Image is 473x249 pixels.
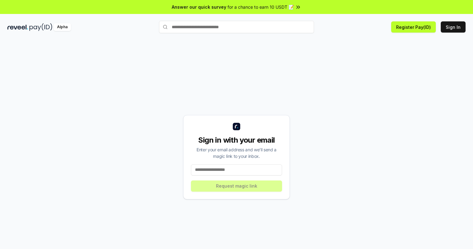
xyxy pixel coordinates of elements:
button: Sign In [441,21,466,33]
div: Alpha [54,23,71,31]
button: Register Pay(ID) [391,21,436,33]
div: Enter your email address and we’ll send a magic link to your inbox. [191,146,282,159]
img: pay_id [29,23,52,31]
img: logo_small [233,123,240,130]
span: Answer our quick survey [172,4,226,10]
img: reveel_dark [7,23,28,31]
div: Sign in with your email [191,135,282,145]
span: for a chance to earn 10 USDT 📝 [228,4,294,10]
